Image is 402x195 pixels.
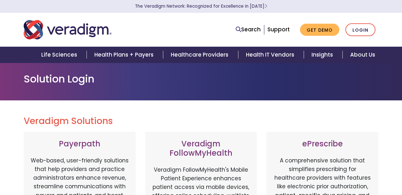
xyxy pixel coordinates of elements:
span: Learn More [264,3,267,9]
a: About Us [343,47,383,63]
a: Healthcare Providers [163,47,238,63]
a: Life Sciences [34,47,87,63]
a: Health Plans + Payers [87,47,163,63]
a: Search [236,25,261,34]
h2: Veradigm Solutions [24,116,379,127]
h3: Veradigm FollowMyHealth [152,139,251,158]
h1: Solution Login [24,73,379,85]
a: Support [267,26,290,33]
a: Login [345,23,375,36]
h3: ePrescribe [273,139,372,149]
a: Insights [304,47,343,63]
a: The Veradigm Network: Recognized for Excellence in [DATE]Learn More [135,3,267,9]
a: Health IT Vendors [238,47,304,63]
a: Get Demo [300,24,339,36]
h3: Payerpath [30,139,129,149]
img: Veradigm logo [24,19,112,40]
